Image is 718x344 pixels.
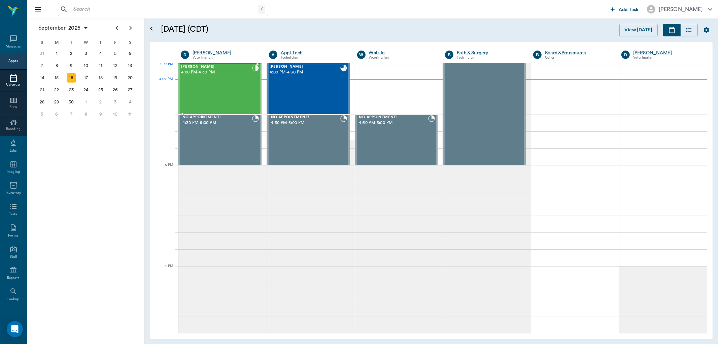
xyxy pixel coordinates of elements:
div: Reports [7,276,20,281]
div: Sunday, September 28, 2025 [37,97,47,107]
div: Thursday, October 2, 2025 [96,97,105,107]
div: Thursday, September 11, 2025 [96,61,105,70]
div: 5 PM [156,162,173,179]
button: Close drawer [31,3,44,16]
div: T [93,37,108,48]
div: W [79,37,94,48]
div: Labs [10,148,17,153]
a: Walk In [369,50,435,56]
div: Sunday, September 14, 2025 [37,73,47,83]
div: D [181,51,189,59]
a: Appt Tech [281,50,347,56]
a: [PERSON_NAME] [193,50,259,56]
div: BOOKED, 4:30 PM - 5:00 PM [178,115,262,165]
span: 4:30 PM - 5:00 PM [359,120,429,126]
div: Tuesday, September 9, 2025 [67,61,76,70]
div: Monday, October 6, 2025 [52,110,61,119]
div: Open Intercom Messenger [7,321,23,337]
div: Appts [8,59,18,64]
div: Friday, September 19, 2025 [111,73,120,83]
div: Saturday, September 20, 2025 [125,73,135,83]
button: Next page [124,21,137,35]
div: BOOKED, 4:30 PM - 5:00 PM [355,115,438,165]
span: 4:00 PM - 4:30 PM [181,69,252,76]
div: Saturday, September 6, 2025 [125,49,135,58]
span: 2025 [67,23,82,33]
div: Wednesday, September 24, 2025 [81,85,91,95]
div: Veterinarian [633,55,699,61]
div: T [64,37,79,48]
div: Wednesday, October 8, 2025 [81,110,91,119]
span: [PERSON_NAME] [181,65,252,69]
div: / [258,5,265,14]
div: READY_TO_CHECKOUT, 4:00 PM - 4:30 PM [267,64,350,115]
div: Staff [10,254,17,259]
div: Friday, October 3, 2025 [111,97,120,107]
div: Technician [281,55,347,61]
div: B [533,51,542,59]
div: Sunday, September 7, 2025 [37,61,47,70]
div: Saturday, September 27, 2025 [125,85,135,95]
button: Open calendar [147,16,156,42]
div: Friday, September 5, 2025 [111,49,120,58]
button: [PERSON_NAME] [642,3,718,15]
div: BOOKED, 4:30 PM - 5:00 PM [267,115,350,165]
input: Search [71,5,258,14]
div: Thursday, September 18, 2025 [96,73,105,83]
button: September2025 [35,21,92,35]
div: Sunday, September 21, 2025 [37,85,47,95]
div: 4 PM [156,61,173,77]
div: Tuesday, October 7, 2025 [67,110,76,119]
div: D [621,51,630,59]
div: Tuesday, September 30, 2025 [67,97,76,107]
div: Messages [6,44,21,49]
div: A [269,51,277,59]
div: Inventory [6,191,21,196]
div: Friday, September 12, 2025 [111,61,120,70]
a: [PERSON_NAME] [633,50,699,56]
h5: [DATE] (CDT) [161,24,338,35]
div: Wednesday, September 10, 2025 [81,61,91,70]
div: Monday, September 29, 2025 [52,97,61,107]
div: Monday, September 1, 2025 [52,49,61,58]
button: Add Task [608,3,642,15]
div: B [445,51,453,59]
div: Tuesday, September 23, 2025 [67,85,76,95]
div: Tasks [9,212,18,217]
button: Previous page [110,21,124,35]
div: Thursday, October 9, 2025 [96,110,105,119]
span: 4:30 PM - 5:00 PM [182,120,252,126]
div: Today, Tuesday, September 16, 2025 [67,73,76,83]
div: Other [545,55,611,61]
span: NO APPOINTMENT! [271,115,340,120]
div: Monday, September 15, 2025 [52,73,61,83]
a: Board &Procedures [545,50,611,56]
div: Wednesday, September 3, 2025 [81,49,91,58]
div: Monday, September 22, 2025 [52,85,61,95]
a: Bath & Surgery [457,50,523,56]
div: Friday, September 26, 2025 [111,85,120,95]
div: Saturday, September 13, 2025 [125,61,135,70]
div: Wednesday, September 17, 2025 [81,73,91,83]
div: Veterinarian [369,55,435,61]
div: Sunday, October 5, 2025 [37,110,47,119]
div: Wednesday, October 1, 2025 [81,97,91,107]
span: NO APPOINTMENT! [359,115,429,120]
div: F [108,37,123,48]
div: CHECKED_IN, 4:00 PM - 4:30 PM [178,64,262,115]
div: M [49,37,64,48]
span: NO APPOINTMENT! [182,115,252,120]
span: September [37,23,67,33]
div: Thursday, September 4, 2025 [96,49,105,58]
div: Imaging [7,169,20,175]
span: 4:00 PM - 4:30 PM [270,69,340,76]
div: S [35,37,49,48]
div: W [357,51,366,59]
div: Lookup [7,297,19,302]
